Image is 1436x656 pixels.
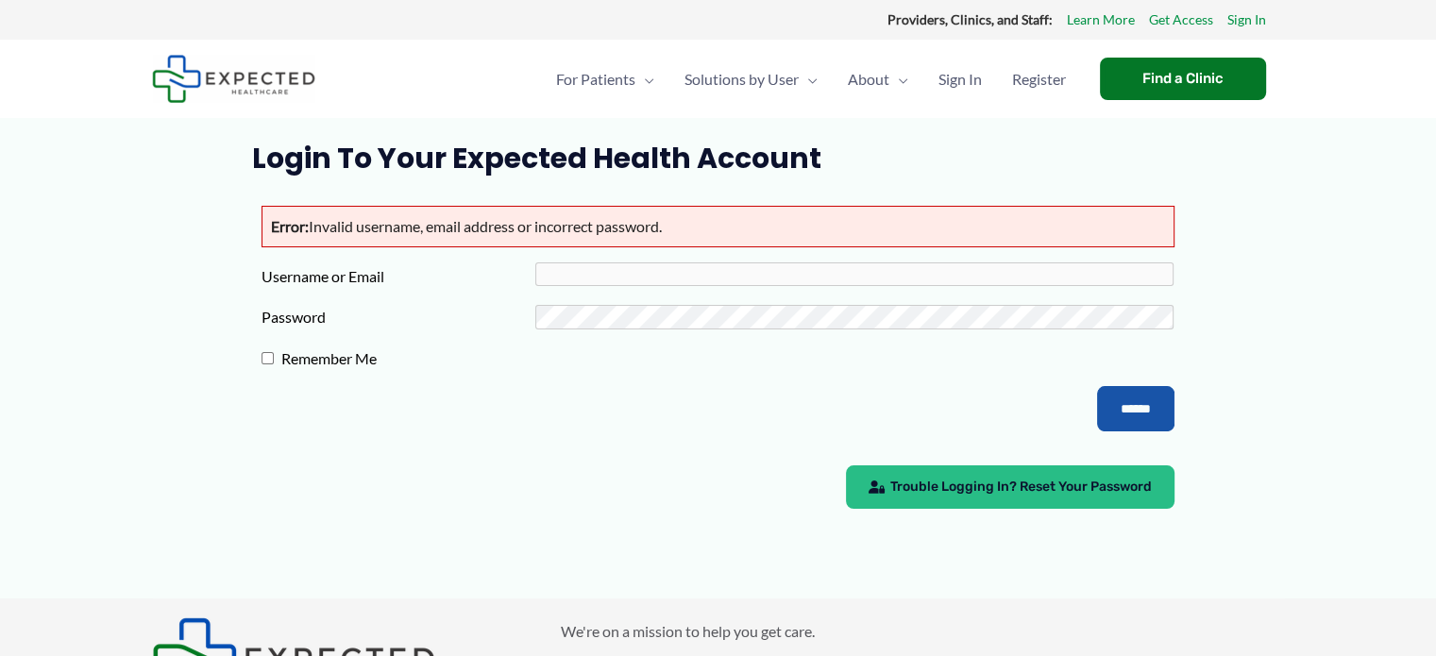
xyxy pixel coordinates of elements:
[541,46,1081,112] nav: Primary Site Navigation
[669,46,833,112] a: Solutions by UserMenu Toggle
[997,46,1081,112] a: Register
[252,142,1184,176] h1: Login to Your Expected Health Account
[846,465,1174,509] a: Trouble Logging In? Reset Your Password
[799,46,818,112] span: Menu Toggle
[887,11,1053,27] strong: Providers, Clinics, and Staff:
[635,46,654,112] span: Menu Toggle
[262,206,1174,247] p: Invalid username, email address or incorrect password.
[923,46,997,112] a: Sign In
[262,262,535,291] label: Username or Email
[274,345,548,373] label: Remember Me
[684,46,799,112] span: Solutions by User
[541,46,669,112] a: For PatientsMenu Toggle
[938,46,982,112] span: Sign In
[1012,46,1066,112] span: Register
[262,303,535,331] label: Password
[889,46,908,112] span: Menu Toggle
[1067,8,1135,32] a: Learn More
[848,46,889,112] span: About
[1100,58,1266,100] a: Find a Clinic
[271,217,309,235] strong: Error:
[152,55,315,103] img: Expected Healthcare Logo - side, dark font, small
[561,617,1285,646] p: We're on a mission to help you get care.
[890,480,1152,494] span: Trouble Logging In? Reset Your Password
[833,46,923,112] a: AboutMenu Toggle
[1227,8,1266,32] a: Sign In
[556,46,635,112] span: For Patients
[1149,8,1213,32] a: Get Access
